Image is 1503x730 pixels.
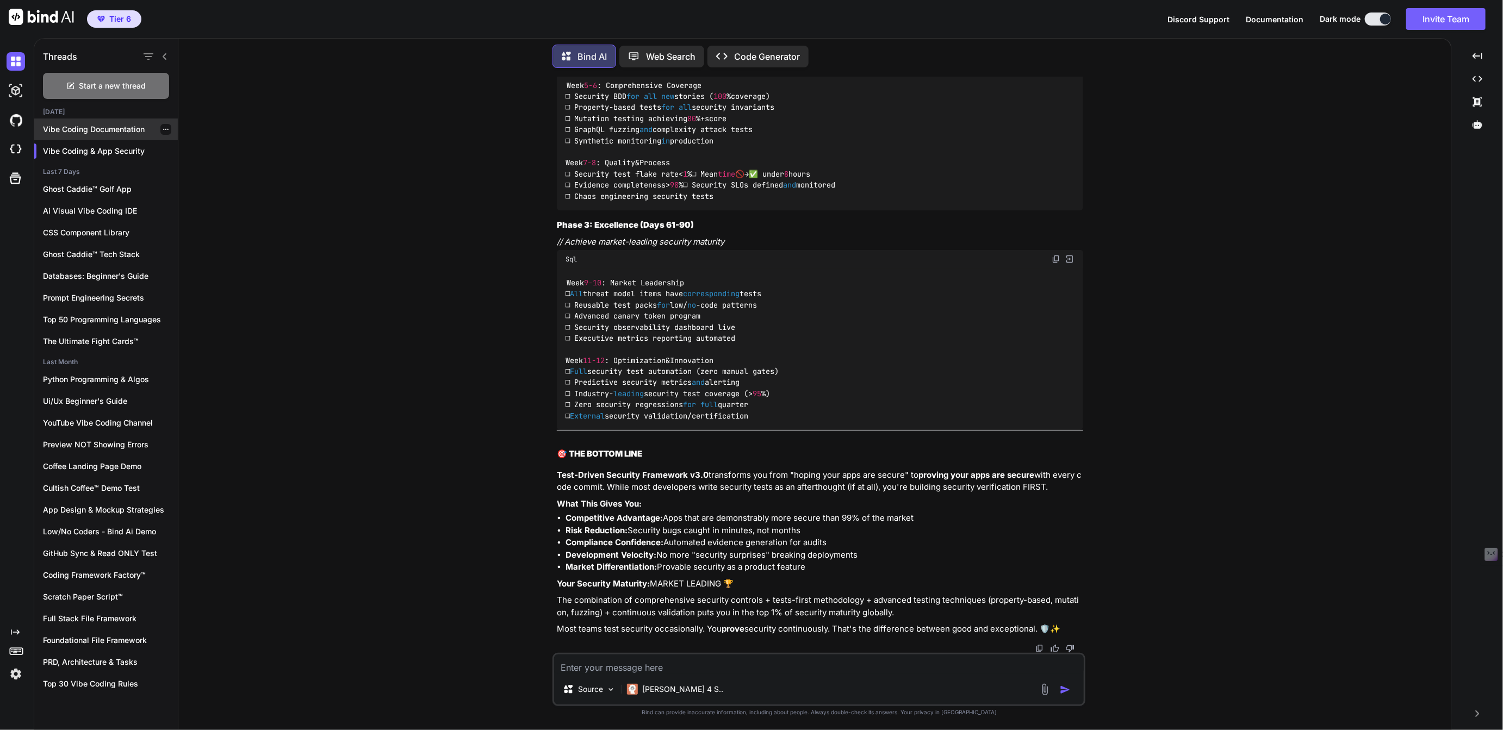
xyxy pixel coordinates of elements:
span: corresponding [683,289,740,299]
span: > [666,180,670,190]
p: The Ultimate Fight Cards™ [43,336,178,347]
button: premiumTier 6 [87,10,141,28]
span: 9 [584,278,588,288]
span: and [692,378,705,388]
span: 98 [670,180,679,190]
p: The combination of comprehensive security controls + tests-first methodology + advanced testing t... [557,594,1083,619]
li: No more "security surprises" breaking deployments [566,549,1083,561]
span: % [696,114,700,123]
code: Week : Market Leadership □ threat model items have tests □ Reusable test packs low code patterns ... [566,277,779,421]
span: / [683,300,687,310]
span: % [679,180,683,190]
img: githubDark [7,111,25,129]
p: Databases: Beginner's Guide [43,271,178,282]
button: Discord Support [1167,14,1229,25]
span: % [761,389,766,398]
span: new [661,91,674,101]
span: & [666,355,670,365]
p: App Design & Mockup Strategies [43,504,178,515]
li: Provable security as a product feature [566,561,1083,573]
img: Claude 4 Sonnet [627,684,638,695]
span: External [570,411,605,421]
button: Invite Team [1406,8,1486,30]
strong: Phase 3: Excellence (Days 61-90) [557,220,694,230]
p: transforms you from "hoping your apps are secure" to with every code commit. While most developer... [557,469,1083,494]
span: > [748,389,753,398]
span: all [644,91,657,101]
p: Ui/Ux Beginner's Guide [43,396,178,407]
span: Full [570,366,587,376]
strong: Risk Reduction: [566,525,628,535]
strong: Competitive Advantage: [566,513,663,523]
img: attachment [1039,683,1051,696]
span: / [687,411,692,421]
p: Cultish Coffee™ Demo Test [43,483,178,494]
p: Python Programming & Algos [43,374,178,385]
span: all [679,103,692,113]
p: Bind AI [577,50,607,63]
p: Vibe Coding & App Security [43,146,178,157]
strong: Development Velocity: [566,550,656,560]
span: Documentation [1246,15,1303,24]
span: for [626,91,639,101]
span: for [683,400,696,410]
strong: Market Differentiation: [566,561,657,572]
p: [PERSON_NAME] 4 S.. [642,684,723,695]
span: no [687,300,696,310]
span: Discord Support [1167,15,1229,24]
span: & [635,158,639,168]
strong: prove [722,623,744,634]
span: for [657,300,670,310]
span: 100 [713,91,726,101]
strong: What This Gives You: [557,498,642,509]
span: % [726,91,731,101]
p: Prompt Engineering Secrets [43,292,178,303]
p: Source [578,684,603,695]
p: Preview NOT Showing Errors [43,439,178,450]
p: Coding Framework Factory™ [43,570,178,581]
span: 95 [753,389,761,398]
p: Low/No Coders - Bind Ai Demo [43,526,178,537]
p: GitHub Sync & Read ONLY Test [43,548,178,559]
strong: Test-Driven Security Framework v3.0 [557,470,709,480]
p: Vibe Coding Documentation [43,124,178,135]
span: Sql [566,255,577,264]
p: Full Stack File Framework [43,613,178,624]
em: // Achieve market-leading security maturity [557,236,724,247]
span: Start a new thread [79,80,146,91]
span: 8 [784,169,788,179]
span: full [700,400,718,410]
p: CSS Component Library [43,227,178,238]
strong: proving your apps are secure [918,470,1034,480]
strong: Compliance Confidence: [566,537,663,547]
p: Ai Visual Vibe Coding IDE [43,205,178,216]
strong: 🎯 THE BOTTOM LINE [557,448,642,459]
p: Bind can provide inaccurate information, including about people. Always double-check its answers.... [552,708,1085,716]
img: premium [97,16,105,22]
span: for [661,103,674,113]
img: cloudideIcon [7,140,25,159]
span: -6 [588,80,597,90]
img: Pick Models [606,685,616,694]
span: -10 [588,278,601,288]
span: 7 [583,158,587,168]
p: Ghost Caddie™ Golf App [43,184,178,195]
p: Foundational File Framework [43,635,178,646]
p: Web Search [646,50,695,63]
span: and [639,125,653,135]
span: 5 [584,80,588,90]
button: Documentation [1246,14,1303,25]
p: YouTube Vibe Coding Channel [43,417,178,428]
img: copy [1035,644,1044,653]
img: like [1051,644,1059,653]
span: -12 [592,355,605,365]
code: Week : Comprehensive Coverage □ Security BDD stories ( coverage) □ Property based tests security ... [566,80,835,202]
li: Apps that are demonstrably more secure than 99% of the market [566,512,1083,525]
img: copy [1052,255,1060,264]
span: -8 [587,158,596,168]
img: Bind AI [9,9,74,25]
span: and [783,180,796,190]
li: Automated evidence generation for audits [566,536,1083,549]
p: Top 50 Programming Languages [43,314,178,325]
strong: Your Security Maturity: [557,578,650,589]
